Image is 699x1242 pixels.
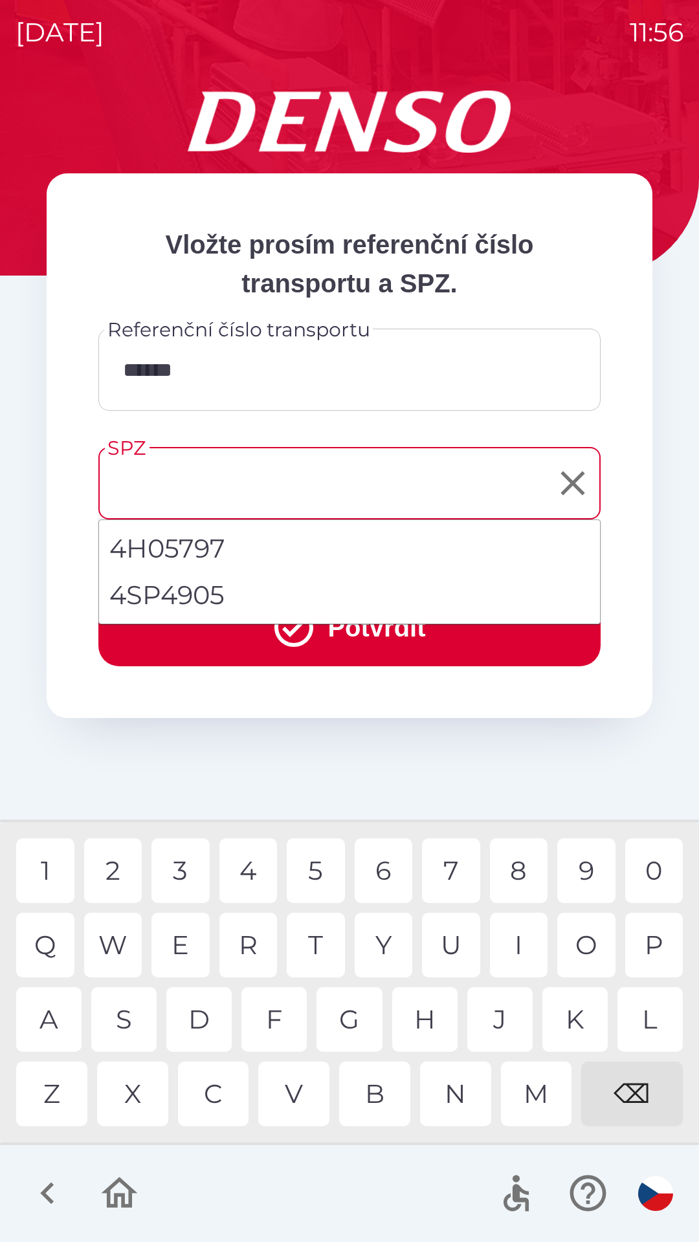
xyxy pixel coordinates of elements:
button: Clear [549,460,596,507]
p: 11:56 [630,13,683,52]
p: Vložte prosím referenční číslo transportu a SPZ. [98,225,601,303]
img: Logo [47,91,652,153]
li: 4SP4905 [99,572,600,618]
p: [DATE] [16,13,104,52]
li: 4H05797 [99,525,600,572]
img: cs flag [638,1176,673,1211]
button: Potvrdit [98,589,601,666]
label: Referenční číslo transportu [107,316,370,343]
label: SPZ [107,434,146,462]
